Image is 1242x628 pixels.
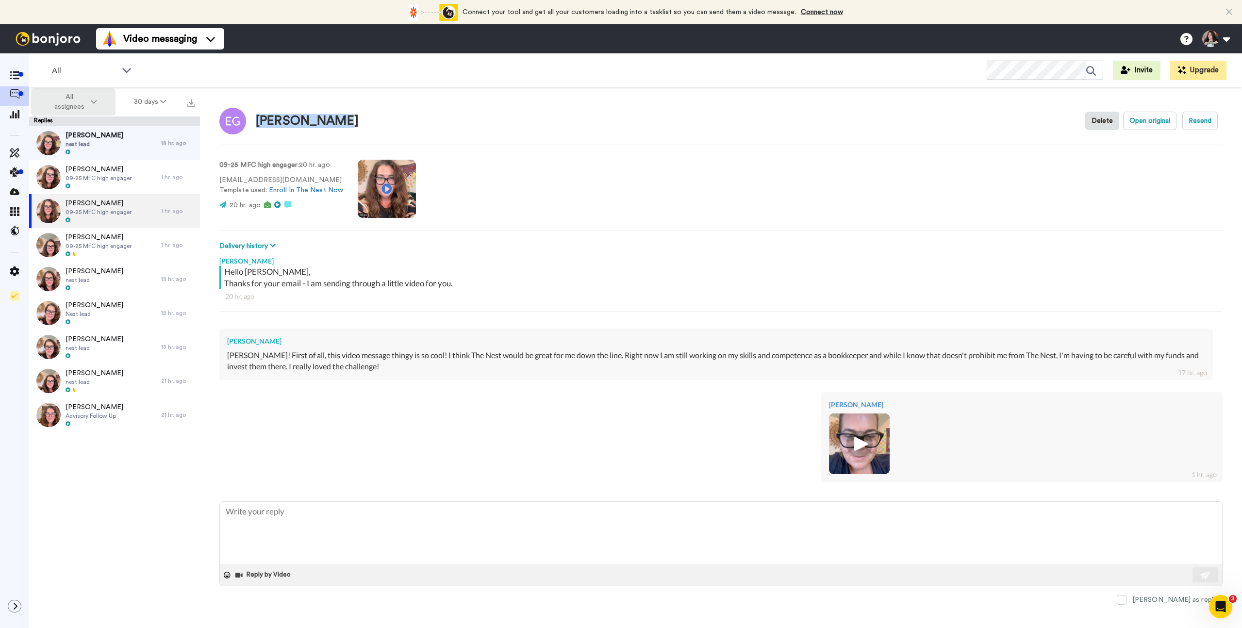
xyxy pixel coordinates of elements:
[1192,470,1217,479] div: 1 hr. ago
[36,403,61,427] img: cb6fcd46-fdfb-4900-a11e-3ec6d805abc8-thumb.jpg
[224,266,1220,289] div: Hello [PERSON_NAME], Thanks for your email - I am sending through a little video for you.
[161,173,195,181] div: 1 hr. ago
[36,131,61,155] img: 2cae8f42-1f3f-4e11-be06-307fcf1114b9-thumb.jpg
[29,228,200,262] a: [PERSON_NAME]09-25 MFC high engager1 hr. ago
[31,88,116,116] button: All assignees
[66,174,132,182] span: 09-25 MFC high engager
[116,93,185,111] button: 30 days
[36,233,61,257] img: 3477c3f3-93d0-4f20-8051-86e070165d2f-thumb.jpg
[66,402,123,412] span: [PERSON_NAME]
[1170,61,1226,80] button: Upgrade
[66,276,123,284] span: nest lead
[829,413,890,474] img: 1e1c0297-98ff-4a89-a545-eb7e1b6448f2-thumb.jpg
[66,165,132,174] span: [PERSON_NAME]
[1182,112,1218,130] button: Resend
[463,9,796,16] span: Connect your tool and get all your customers loading into a tasklist so you can send them a video...
[10,291,19,301] img: Checklist.svg
[219,162,298,168] strong: 09-25 MFC high engager
[66,368,123,378] span: [PERSON_NAME]
[227,350,1205,372] div: [PERSON_NAME]! First of all, this video message thingy is so cool! I think The Nest would be grea...
[161,377,195,385] div: 21 hr. ago
[29,160,200,194] a: [PERSON_NAME]09-25 MFC high engager1 hr. ago
[29,262,200,296] a: [PERSON_NAME]nest lead18 hr. ago
[1200,571,1211,579] img: send-white.svg
[36,165,61,189] img: 3a62acb2-1f4d-486f-a1cf-f9e49ad79806-thumb.jpg
[12,32,84,46] img: bj-logo-header-white.svg
[50,92,89,112] span: All assignees
[161,207,195,215] div: 1 hr. ago
[161,241,195,249] div: 1 hr. ago
[66,266,123,276] span: [PERSON_NAME]
[161,411,195,419] div: 21 hr. ago
[219,160,343,170] p: : 20 hr. ago
[52,65,117,77] span: All
[801,9,843,16] a: Connect now
[1085,112,1119,130] button: Delete
[219,251,1223,266] div: [PERSON_NAME]
[219,108,246,134] img: Image of Emily Gleich
[1209,595,1232,618] iframe: Intercom live chat
[227,336,1205,346] div: [PERSON_NAME]
[36,267,61,291] img: a33b5f0e-32f2-4a7c-9b18-7d1dc0deab4c-thumb.jpg
[29,116,200,126] div: Replies
[66,140,123,148] span: nest lead
[36,369,61,393] img: 3f794da3-2744-4380-a308-7636fa246002-thumb.jpg
[29,398,200,432] a: [PERSON_NAME]Advisory Follow Up21 hr. ago
[225,292,1217,301] div: 20 hr. ago
[1132,595,1223,605] div: [PERSON_NAME] as replied
[29,126,200,160] a: [PERSON_NAME]nest lead18 hr. ago
[219,241,279,251] button: Delivery history
[66,208,132,216] span: 09-25 MFC high engager
[29,364,200,398] a: [PERSON_NAME]nest lead21 hr. ago
[234,568,294,582] button: Reply by Video
[36,199,61,223] img: ac21d3c5-0c85-440f-b57d-aa0f4fb80b75-thumb.jpg
[184,95,198,109] button: Export all results that match these filters now.
[36,301,61,325] img: d77d470c-96de-47fd-aa63-c43fa2e5c11b-thumb.jpg
[102,31,117,47] img: vm-color.svg
[66,300,123,310] span: [PERSON_NAME]
[187,99,195,107] img: export.svg
[66,310,123,318] span: Nest lead
[1229,595,1237,603] span: 3
[66,242,132,250] span: 09-25 MFC high engager
[269,187,343,194] a: Enroll In The Nest Now
[219,175,343,196] p: [EMAIL_ADDRESS][DOMAIN_NAME] Template used:
[29,194,200,228] a: [PERSON_NAME]09-25 MFC high engager1 hr. ago
[36,335,61,359] img: e0ebea2c-7a55-4b97-9e9d-7d935abbe020-thumb.jpg
[256,114,359,128] div: [PERSON_NAME]
[161,343,195,351] div: 18 hr. ago
[1123,112,1176,130] button: Open original
[66,232,132,242] span: [PERSON_NAME]
[1178,368,1207,378] div: 17 hr. ago
[404,4,458,21] div: animation
[161,139,195,147] div: 18 hr. ago
[161,275,195,283] div: 18 hr. ago
[66,334,123,344] span: [PERSON_NAME]
[66,131,123,140] span: [PERSON_NAME]
[66,344,123,352] span: nest lead
[829,400,1215,410] div: [PERSON_NAME]
[66,412,123,420] span: Advisory Follow Up
[29,330,200,364] a: [PERSON_NAME]nest lead18 hr. ago
[230,202,261,209] span: 20 hr. ago
[161,309,195,317] div: 18 hr. ago
[66,378,123,386] span: nest lead
[66,198,132,208] span: [PERSON_NAME]
[1113,61,1160,80] button: Invite
[29,296,200,330] a: [PERSON_NAME]Nest lead18 hr. ago
[123,32,197,46] span: Video messaging
[846,430,873,457] img: ic_play_thick.png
